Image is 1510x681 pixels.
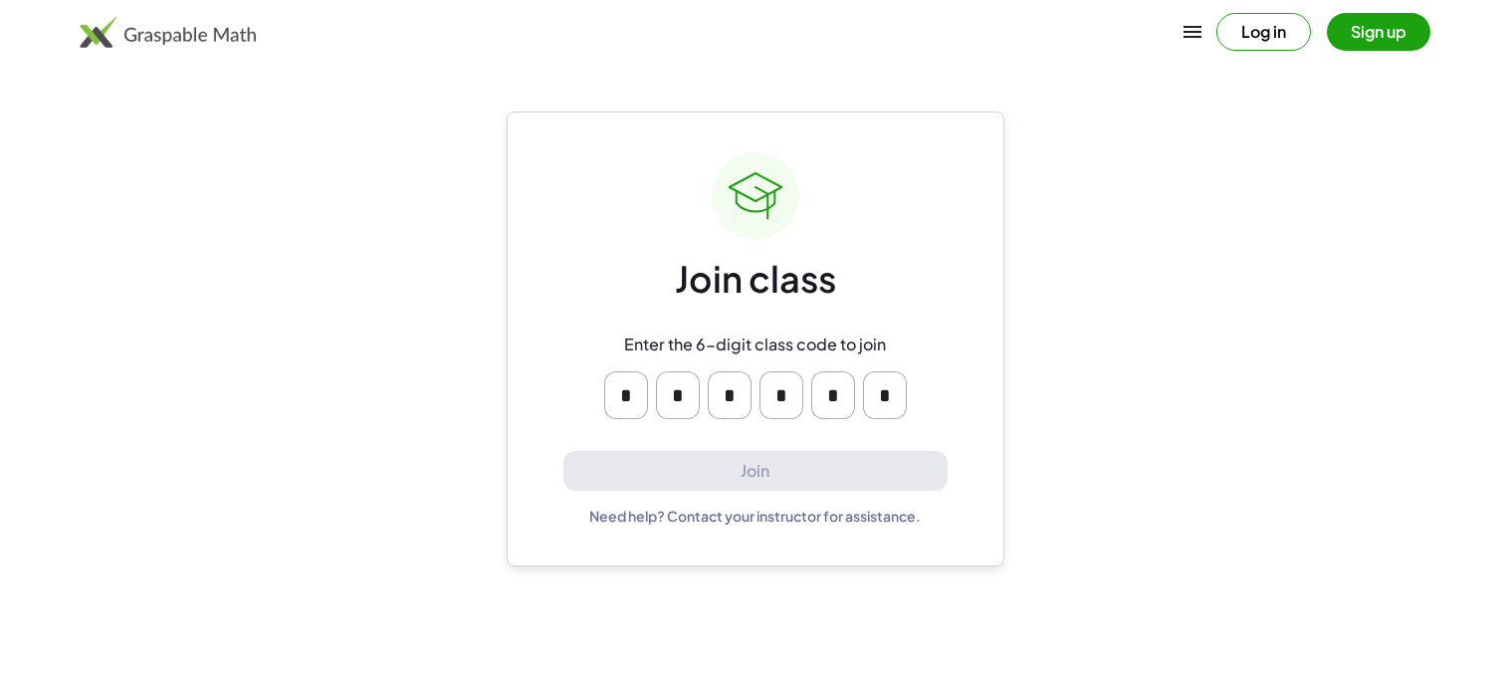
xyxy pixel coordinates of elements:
div: Join class [675,256,836,303]
button: Join [563,451,948,492]
div: Enter the 6-digit class code to join [624,335,886,355]
button: Sign up [1327,13,1430,51]
button: Log in [1216,13,1311,51]
div: Need help? Contact your instructor for assistance. [589,507,921,525]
